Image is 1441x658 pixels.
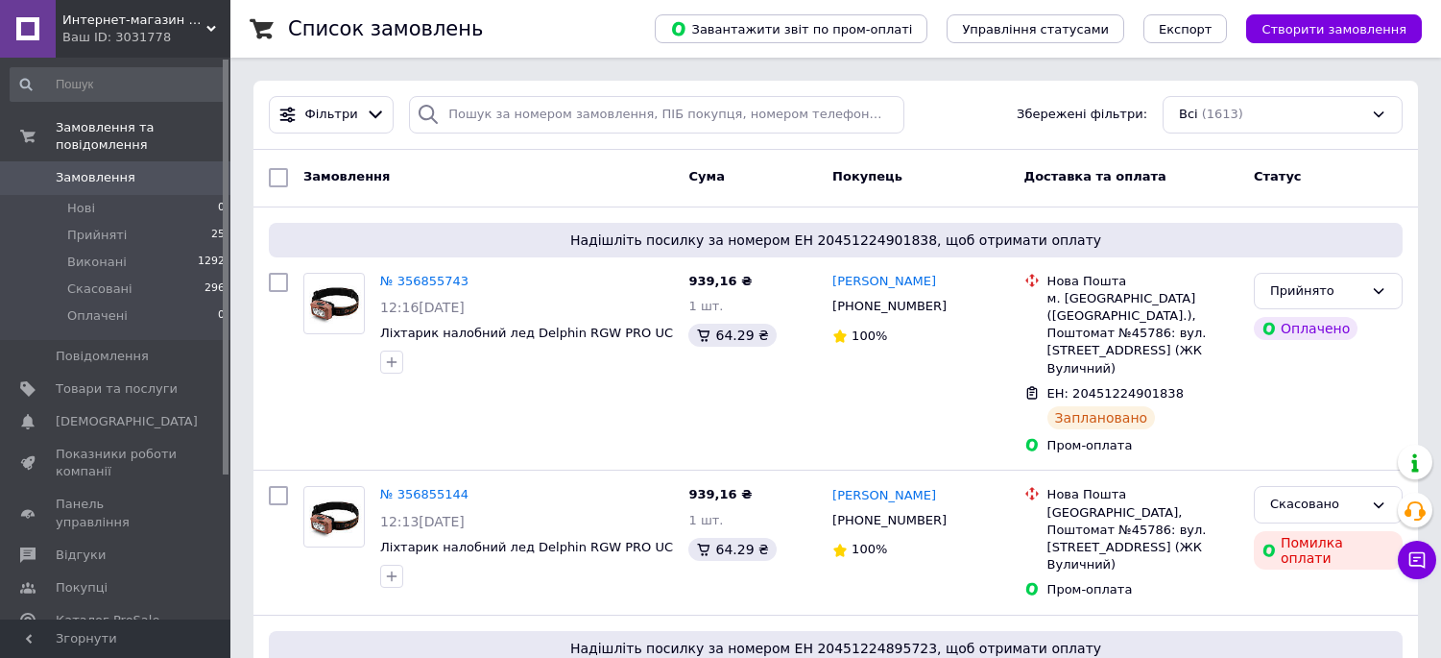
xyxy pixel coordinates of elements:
span: 1292 [198,254,225,271]
a: Фото товару [303,273,365,334]
span: ЕН: 20451224901838 [1047,386,1184,401]
span: Каталог ProSale [56,612,159,629]
span: Покупець [832,169,902,183]
span: 100% [852,329,887,343]
span: Замовлення та повідомлення [56,119,230,154]
div: Оплачено [1254,317,1357,340]
span: 939,16 ₴ [688,487,752,501]
span: Управління статусами [962,22,1109,37]
span: Збережені фільтри: [1017,106,1147,124]
span: Експорт [1159,22,1213,37]
span: 0 [218,307,225,325]
span: 100% [852,542,887,556]
span: Фільтри [305,106,358,124]
span: [DEMOGRAPHIC_DATA] [56,413,198,430]
span: Панель управління [56,496,178,530]
a: Ліхтарик налобний лед Delphin RGW PRO UC [380,540,673,554]
span: Надішліть посилку за номером ЕН 20451224895723, щоб отримати оплату [276,639,1395,658]
span: 1 шт. [688,299,723,313]
span: 12:13[DATE] [380,514,465,529]
span: 1 шт. [688,513,723,527]
span: Створити замовлення [1261,22,1406,37]
img: Фото товару [304,495,364,540]
a: Створити замовлення [1227,21,1422,36]
div: 64.29 ₴ [688,324,776,347]
div: Пром-оплата [1047,437,1238,454]
a: Фото товару [303,486,365,548]
button: Створити замовлення [1246,14,1422,43]
a: [PERSON_NAME] [832,273,936,291]
span: 939,16 ₴ [688,274,752,288]
div: [GEOGRAPHIC_DATA], Поштомат №45786: вул. [STREET_ADDRESS] (ЖК Вуличний) [1047,504,1238,574]
span: Нові [67,200,95,217]
div: Нова Пошта [1047,273,1238,290]
div: Ваш ID: 3031778 [62,29,230,46]
span: Замовлення [303,169,390,183]
div: [PHONE_NUMBER] [829,294,950,319]
input: Пошук за номером замовлення, ПІБ покупця, номером телефону, Email, номером накладної [409,96,904,134]
button: Експорт [1143,14,1228,43]
span: 12:16[DATE] [380,300,465,315]
span: 296 [204,280,225,298]
span: (1613) [1202,107,1243,121]
button: Управління статусами [947,14,1124,43]
div: 64.29 ₴ [688,538,776,561]
a: № 356855743 [380,274,468,288]
img: Фото товару [304,280,364,326]
div: Нова Пошта [1047,486,1238,503]
div: Скасовано [1270,495,1363,515]
div: Пром-оплата [1047,581,1238,598]
span: Товари та послуги [56,380,178,398]
span: Покупці [56,579,108,597]
a: № 356855144 [380,487,468,501]
span: Завантажити звіт по пром-оплаті [670,20,912,37]
span: 25 [211,227,225,244]
span: Відгуки [56,547,106,564]
div: м. [GEOGRAPHIC_DATA] ([GEOGRAPHIC_DATA].), Поштомат №45786: вул. [STREET_ADDRESS] (ЖК Вуличний) [1047,290,1238,378]
div: Заплановано [1047,406,1156,429]
span: Виконані [67,254,127,271]
span: Замовлення [56,169,135,186]
span: Прийняті [67,227,127,244]
div: Прийнято [1270,281,1363,302]
span: Всі [1179,106,1198,124]
span: Cума [688,169,724,183]
span: Показники роботи компанії [56,446,178,480]
button: Завантажити звіт по пром-оплаті [655,14,927,43]
span: 0 [218,200,225,217]
div: Помилка оплати [1254,531,1403,570]
span: Оплачені [67,307,128,325]
span: Надішліть посилку за номером ЕН 20451224901838, щоб отримати оплату [276,231,1395,250]
span: Статус [1254,169,1302,183]
h1: Список замовлень [288,17,483,40]
span: Интернет-магазин "Wildfisherman" [62,12,206,29]
input: Пошук [10,67,227,102]
span: Доставка та оплата [1024,169,1166,183]
button: Чат з покупцем [1398,541,1436,579]
a: [PERSON_NAME] [832,487,936,505]
div: [PHONE_NUMBER] [829,508,950,533]
a: Ліхтарик налобний лед Delphin RGW PRO UC [380,326,673,340]
span: Скасовані [67,280,132,298]
span: Повідомлення [56,348,149,365]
